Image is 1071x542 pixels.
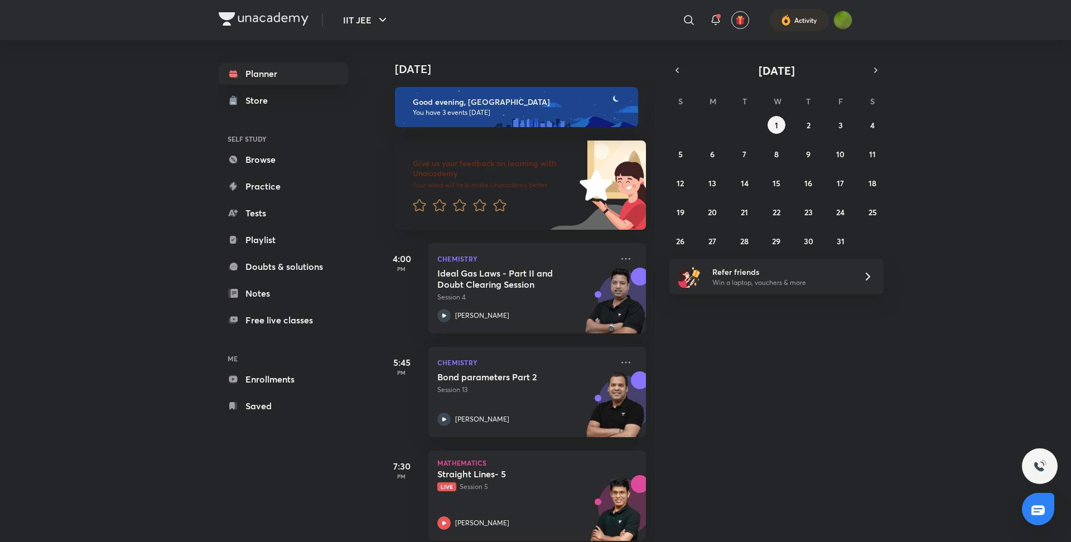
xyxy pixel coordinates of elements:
h6: ME [219,349,348,368]
a: Company Logo [219,12,308,28]
button: October 20, 2025 [703,203,721,221]
button: [DATE] [685,62,868,78]
a: Tests [219,202,348,224]
p: Chemistry [437,356,612,369]
abbr: Tuesday [742,96,747,107]
h6: SELF STUDY [219,129,348,148]
div: Store [245,94,274,107]
h5: Bond parameters Part 2 [437,371,576,383]
abbr: October 16, 2025 [804,178,812,188]
button: October 23, 2025 [799,203,817,221]
a: Enrollments [219,368,348,390]
button: October 8, 2025 [768,145,785,163]
button: October 5, 2025 [672,145,689,163]
a: Saved [219,395,348,417]
abbr: October 14, 2025 [741,178,749,188]
button: October 3, 2025 [832,116,850,134]
p: Chemistry [437,252,612,265]
button: IIT JEE [336,9,396,31]
button: October 29, 2025 [768,232,785,250]
p: Win a laptop, vouchers & more [712,278,850,288]
abbr: October 23, 2025 [804,207,813,217]
img: referral [678,265,701,288]
img: avatar [735,15,745,25]
button: October 30, 2025 [799,232,817,250]
button: October 2, 2025 [799,116,817,134]
abbr: October 2, 2025 [807,120,811,130]
abbr: October 27, 2025 [708,236,716,246]
abbr: October 6, 2025 [710,149,715,159]
button: October 26, 2025 [672,232,689,250]
button: October 6, 2025 [703,145,721,163]
p: You have 3 events [DATE] [413,108,628,117]
button: avatar [731,11,749,29]
abbr: October 11, 2025 [869,149,876,159]
a: Store [219,89,348,112]
h6: Give us your feedback on learning with Unacademy [413,158,576,178]
abbr: October 22, 2025 [773,207,780,217]
abbr: Saturday [870,96,875,107]
img: feedback_image [542,141,646,230]
abbr: Wednesday [774,96,781,107]
p: PM [379,369,424,376]
button: October 16, 2025 [799,174,817,192]
h6: Refer friends [712,266,850,278]
abbr: October 30, 2025 [804,236,813,246]
abbr: October 24, 2025 [836,207,845,217]
abbr: October 26, 2025 [676,236,684,246]
h5: Straight Lines- 5 [437,468,576,480]
button: October 12, 2025 [672,174,689,192]
a: Notes [219,282,348,304]
p: Mathematics [437,459,637,466]
p: Your word will help make Unacademy better [413,181,576,190]
abbr: October 12, 2025 [677,178,684,188]
abbr: October 25, 2025 [869,207,877,217]
abbr: October 17, 2025 [837,178,844,188]
p: [PERSON_NAME] [455,414,509,424]
p: Session 5 [437,482,612,492]
button: October 7, 2025 [736,145,754,163]
p: Session 13 [437,385,612,395]
button: October 24, 2025 [832,203,850,221]
h5: 7:30 [379,459,424,473]
button: October 9, 2025 [799,145,817,163]
button: October 21, 2025 [736,203,754,221]
p: [PERSON_NAME] [455,518,509,528]
button: October 25, 2025 [863,203,881,221]
button: October 13, 2025 [703,174,721,192]
img: unacademy [585,268,646,345]
abbr: October 3, 2025 [838,120,843,130]
button: October 22, 2025 [768,203,785,221]
button: October 28, 2025 [736,232,754,250]
button: October 27, 2025 [703,232,721,250]
button: October 19, 2025 [672,203,689,221]
button: October 14, 2025 [736,174,754,192]
p: Session 4 [437,292,612,302]
h5: 5:45 [379,356,424,369]
p: PM [379,473,424,480]
abbr: Monday [710,96,716,107]
p: [PERSON_NAME] [455,311,509,321]
button: October 15, 2025 [768,174,785,192]
abbr: October 9, 2025 [806,149,811,159]
abbr: Sunday [678,96,683,107]
h5: 4:00 [379,252,424,265]
abbr: October 21, 2025 [741,207,748,217]
abbr: October 7, 2025 [742,149,746,159]
button: October 10, 2025 [832,145,850,163]
abbr: October 18, 2025 [869,178,876,188]
span: [DATE] [759,63,795,78]
abbr: October 19, 2025 [677,207,684,217]
img: activity [781,13,791,27]
span: Live [437,482,456,491]
a: Browse [219,148,348,171]
button: October 1, 2025 [768,116,785,134]
button: October 11, 2025 [863,145,881,163]
abbr: October 28, 2025 [740,236,749,246]
a: Free live classes [219,309,348,331]
abbr: October 15, 2025 [773,178,780,188]
abbr: Thursday [806,96,811,107]
abbr: October 8, 2025 [774,149,779,159]
img: ttu [1033,459,1046,473]
abbr: October 5, 2025 [678,149,683,159]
